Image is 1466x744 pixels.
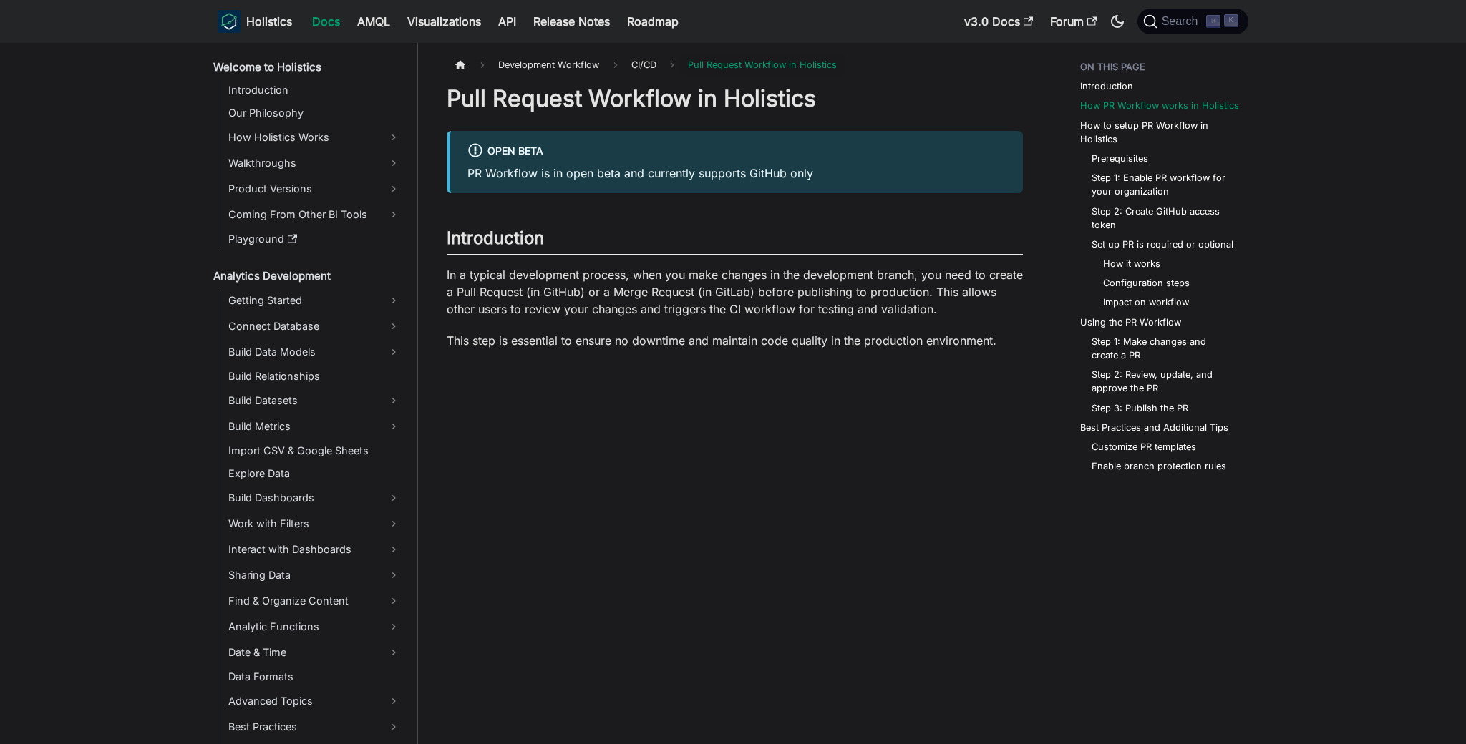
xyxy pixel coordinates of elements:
a: Forum [1042,10,1105,33]
a: Getting Started [224,289,405,312]
a: Explore Data [224,464,405,484]
a: Import CSV & Google Sheets [224,441,405,461]
a: Build Datasets [224,389,405,412]
a: Work with Filters [224,512,405,535]
a: Docs [304,10,349,33]
a: Impact on workflow [1103,295,1189,309]
a: How it works [1103,257,1160,270]
a: Step 3: Publish the PR [1092,401,1188,415]
kbd: K [1224,14,1238,27]
a: Visualizations [399,10,490,33]
a: How Holistics Works [224,126,405,149]
a: Enable branch protection rules [1092,459,1226,473]
a: Analytics Development [209,266,405,286]
a: Build Dashboards [224,486,405,509]
a: Step 1: Enable PR workflow for your organization [1092,171,1234,198]
a: Product Versions [224,177,405,200]
span: Search [1157,15,1207,28]
a: Prerequisites [1092,152,1148,165]
a: Customize PR templates [1092,440,1196,454]
a: API [490,10,525,33]
kbd: ⌘ [1206,15,1220,28]
a: Find & Organize Content [224,589,405,612]
a: Roadmap [618,10,687,33]
a: Set up PR is required or optional [1092,238,1233,251]
p: This step is essential to ensure no downtime and maintain code quality in the production environm... [447,332,1023,349]
a: How to setup PR Workflow in Holistics [1080,119,1240,146]
div: Open Beta [467,142,1006,161]
a: Release Notes [525,10,618,33]
a: AMQL [349,10,399,33]
span: Pull Request Workflow in Holistics [681,54,844,75]
a: Analytic Functions [224,615,405,638]
a: Build Metrics [224,415,405,438]
a: Introduction [224,80,405,100]
a: Build Data Models [224,341,405,363]
a: Coming From Other BI Tools [224,203,405,226]
a: Configuration steps [1103,276,1190,290]
a: Data Formats [224,667,405,687]
a: Welcome to Holistics [209,57,405,77]
button: Switch between dark and light mode (currently dark mode) [1106,10,1129,33]
h1: Pull Request Workflow in Holistics [447,84,1023,113]
h2: Introduction [447,227,1023,255]
a: Interact with Dashboards [224,538,405,561]
nav: Docs sidebar [203,43,418,744]
a: How PR Workflow works in Holistics [1080,99,1239,112]
a: Date & Time [224,641,405,664]
a: Step 2: Create GitHub access token [1092,205,1234,232]
span: Development Workflow [491,54,606,75]
a: Sharing Data [224,564,405,587]
a: v3.0 Docs [956,10,1042,33]
button: Search (Command+K) [1137,9,1248,34]
a: Walkthroughs [224,152,405,175]
p: In a typical development process, when you make changes in the development branch, you need to cr... [447,266,1023,318]
a: Connect Database [224,315,405,338]
a: Playground [224,229,405,249]
a: Build Relationships [224,366,405,386]
a: Step 2: Review, update, and approve the PR [1092,368,1234,395]
img: Holistics [218,10,241,33]
a: Using the PR Workflow [1080,315,1181,329]
a: Step 1: Make changes and create a PR [1092,335,1234,362]
span: CI/CD [624,54,664,75]
p: PR Workflow is in open beta and currently supports GitHub only [467,165,1006,182]
a: Home page [447,54,474,75]
nav: Breadcrumbs [447,54,1023,75]
iframe: YouTube video player [447,363,1023,709]
a: Best Practices and Additional Tips [1080,421,1228,434]
b: Holistics [246,13,292,30]
a: Advanced Topics [224,690,405,713]
a: Our Philosophy [224,103,405,123]
a: Introduction [1080,79,1133,93]
a: HolisticsHolistics [218,10,292,33]
a: Best Practices [224,715,405,738]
